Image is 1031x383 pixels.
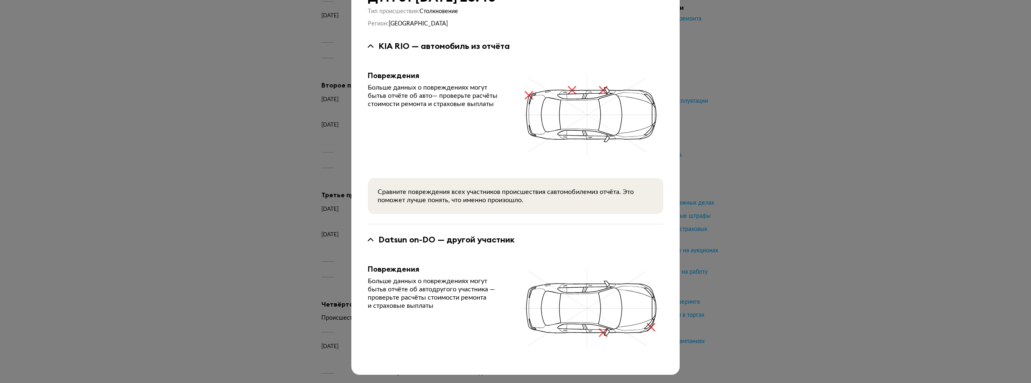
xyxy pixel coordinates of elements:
div: Повреждения [368,265,506,274]
div: Datsun on-DO — другой участник [378,234,515,245]
span: [GEOGRAPHIC_DATA] [389,21,448,27]
div: Больше данных о повреждениях могут быть в отчёте об авто — проверьте расчёты стоимости ремонта и ... [368,83,506,108]
div: Тип происшествия : [368,8,663,15]
div: Больше данных о повреждениях могут быть в отчёте об авто другого участника — проверьте расчёты ст... [368,277,506,310]
div: Повреждения [368,71,506,80]
div: KIA RIO — автомобиль из отчёта [378,41,510,51]
span: Столкновение [419,9,458,14]
div: Регион : [368,20,663,28]
div: Сравните повреждения всех участников происшествия с автомобилем из отчёта. Это поможет лучше поня... [378,188,653,204]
